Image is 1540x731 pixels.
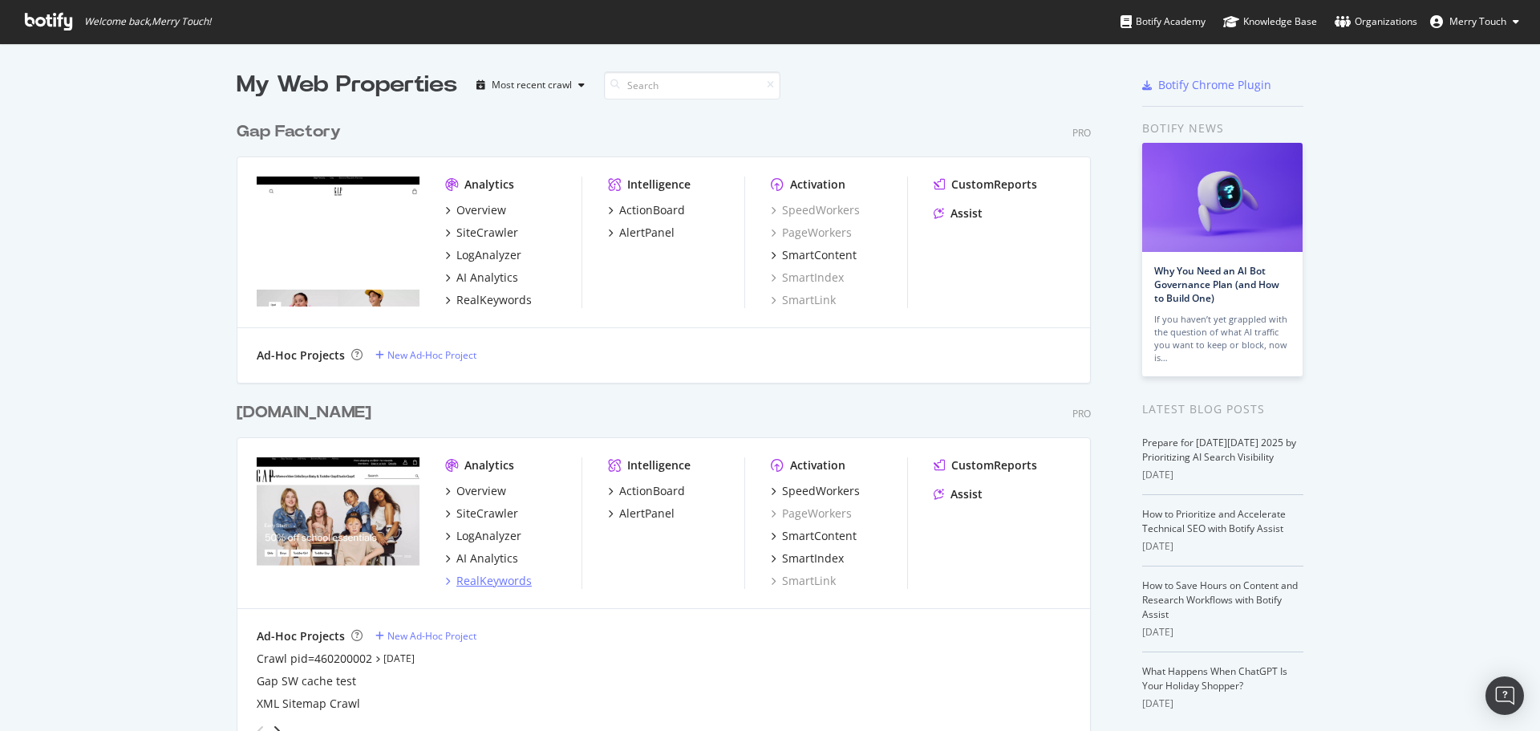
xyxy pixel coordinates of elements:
div: Assist [950,486,983,502]
div: SmartIndex [782,550,844,567]
a: Gap SW cache test [257,673,356,689]
span: Welcome back, Merry Touch ! [84,15,211,28]
a: SmartContent [771,247,857,263]
a: Gap Factory [237,120,347,144]
div: Botify news [1142,120,1303,137]
a: SmartIndex [771,550,844,567]
a: SiteCrawler [445,225,518,241]
a: SmartLink [771,573,836,589]
span: Merry Touch [1449,14,1506,28]
div: Latest Blog Posts [1142,400,1303,418]
a: Botify Chrome Plugin [1142,77,1271,93]
a: PageWorkers [771,225,852,241]
div: Overview [456,202,506,218]
a: What Happens When ChatGPT Is Your Holiday Shopper? [1142,664,1287,692]
a: SmartContent [771,528,857,544]
a: AlertPanel [608,506,675,522]
div: SpeedWorkers [782,483,860,499]
a: Assist [934,486,983,502]
div: Botify Chrome Plugin [1158,77,1271,93]
div: SmartContent [782,528,857,544]
a: ActionBoard [608,202,685,218]
div: LogAnalyzer [456,247,521,263]
div: RealKeywords [456,292,532,308]
img: Gapfactory.com [257,177,419,307]
div: LogAnalyzer [456,528,521,544]
a: AlertPanel [608,225,675,241]
div: CustomReports [951,457,1037,473]
a: PageWorkers [771,506,852,522]
div: AlertPanel [619,225,675,241]
a: Overview [445,202,506,218]
a: LogAnalyzer [445,528,521,544]
a: Prepare for [DATE][DATE] 2025 by Prioritizing AI Search Visibility [1142,436,1296,464]
div: Knowledge Base [1223,14,1317,30]
a: Crawl pid=460200002 [257,651,372,667]
div: Gap Factory [237,120,341,144]
div: Assist [950,205,983,221]
div: AI Analytics [456,270,518,286]
img: Gap.com [257,457,419,587]
a: [DATE] [383,652,415,665]
div: Pro [1072,407,1091,420]
input: Search [604,71,780,99]
a: AI Analytics [445,550,518,567]
a: RealKeywords [445,292,532,308]
a: Why You Need an AI Bot Governance Plan (and How to Build One) [1154,264,1279,305]
div: New Ad-Hoc Project [387,629,476,643]
div: CustomReports [951,177,1037,193]
a: SiteCrawler [445,506,518,522]
div: Ad-Hoc Projects [257,347,345,363]
a: CustomReports [934,457,1037,473]
button: Most recent crawl [470,72,591,98]
div: SiteCrawler [456,506,518,522]
a: [DOMAIN_NAME] [237,401,378,424]
a: New Ad-Hoc Project [375,348,476,362]
img: Why You Need an AI Bot Governance Plan (and How to Build One) [1142,143,1303,252]
a: How to Prioritize and Accelerate Technical SEO with Botify Assist [1142,507,1286,535]
div: [DOMAIN_NAME] [237,401,371,424]
a: New Ad-Hoc Project [375,629,476,643]
div: Analytics [464,457,514,473]
div: Intelligence [627,457,691,473]
div: Pro [1072,126,1091,140]
div: [DATE] [1142,625,1303,640]
a: XML Sitemap Crawl [257,696,360,712]
div: Activation [790,177,845,193]
div: ActionBoard [619,202,685,218]
div: AI Analytics [456,550,518,567]
a: SmartIndex [771,270,844,286]
a: Assist [934,205,983,221]
div: Open Intercom Messenger [1485,676,1524,715]
div: SiteCrawler [456,225,518,241]
div: AlertPanel [619,506,675,522]
a: CustomReports [934,177,1037,193]
div: [DATE] [1142,539,1303,554]
div: Analytics [464,177,514,193]
button: Merry Touch [1417,9,1532,35]
a: SpeedWorkers [771,483,860,499]
div: Overview [456,483,506,499]
div: New Ad-Hoc Project [387,348,476,362]
div: [DATE] [1142,696,1303,711]
a: LogAnalyzer [445,247,521,263]
a: How to Save Hours on Content and Research Workflows with Botify Assist [1142,579,1298,621]
a: SmartLink [771,292,836,308]
div: ActionBoard [619,483,685,499]
div: Botify Academy [1121,14,1206,30]
div: SmartContent [782,247,857,263]
div: My Web Properties [237,69,457,101]
a: SpeedWorkers [771,202,860,218]
a: AI Analytics [445,270,518,286]
a: Overview [445,483,506,499]
div: [DATE] [1142,468,1303,482]
div: Most recent crawl [492,80,572,90]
